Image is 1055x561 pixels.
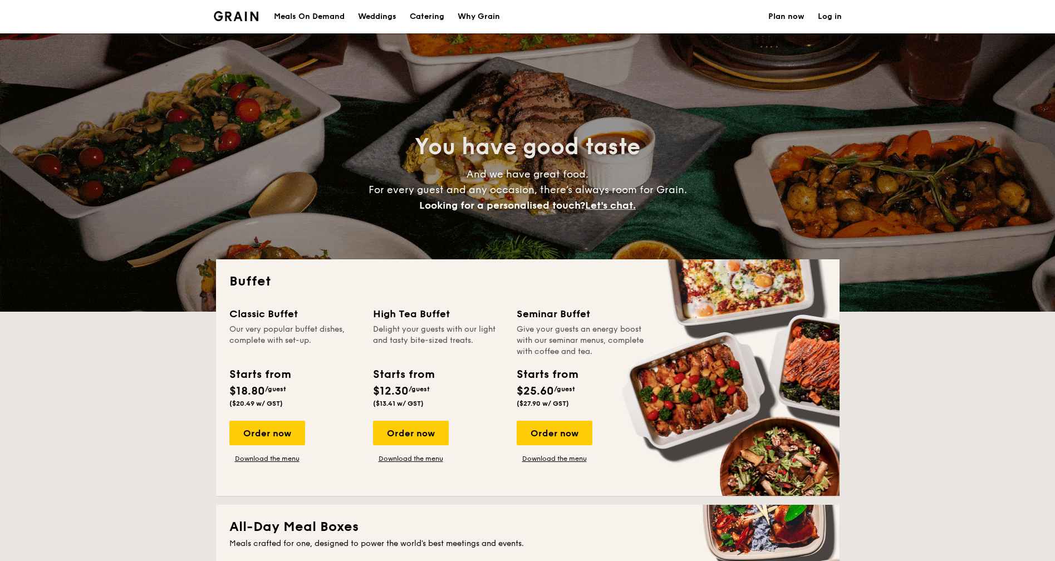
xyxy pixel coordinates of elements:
[517,306,647,322] div: Seminar Buffet
[214,11,259,21] a: Logotype
[229,366,290,383] div: Starts from
[585,199,636,211] span: Let's chat.
[229,538,826,549] div: Meals crafted for one, designed to power the world's best meetings and events.
[373,324,503,357] div: Delight your guests with our light and tasty bite-sized treats.
[229,421,305,445] div: Order now
[517,421,592,445] div: Order now
[265,385,286,393] span: /guest
[409,385,430,393] span: /guest
[229,400,283,407] span: ($20.49 w/ GST)
[373,306,503,322] div: High Tea Buffet
[517,385,554,398] span: $25.60
[229,454,305,463] a: Download the menu
[229,324,360,357] div: Our very popular buffet dishes, complete with set-up.
[373,400,424,407] span: ($13.41 w/ GST)
[517,324,647,357] div: Give your guests an energy boost with our seminar menus, complete with coffee and tea.
[373,385,409,398] span: $12.30
[229,518,826,536] h2: All-Day Meal Boxes
[517,400,569,407] span: ($27.90 w/ GST)
[517,366,577,383] div: Starts from
[229,306,360,322] div: Classic Buffet
[373,454,449,463] a: Download the menu
[373,366,434,383] div: Starts from
[214,11,259,21] img: Grain
[229,385,265,398] span: $18.80
[554,385,575,393] span: /guest
[373,421,449,445] div: Order now
[229,273,826,291] h2: Buffet
[517,454,592,463] a: Download the menu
